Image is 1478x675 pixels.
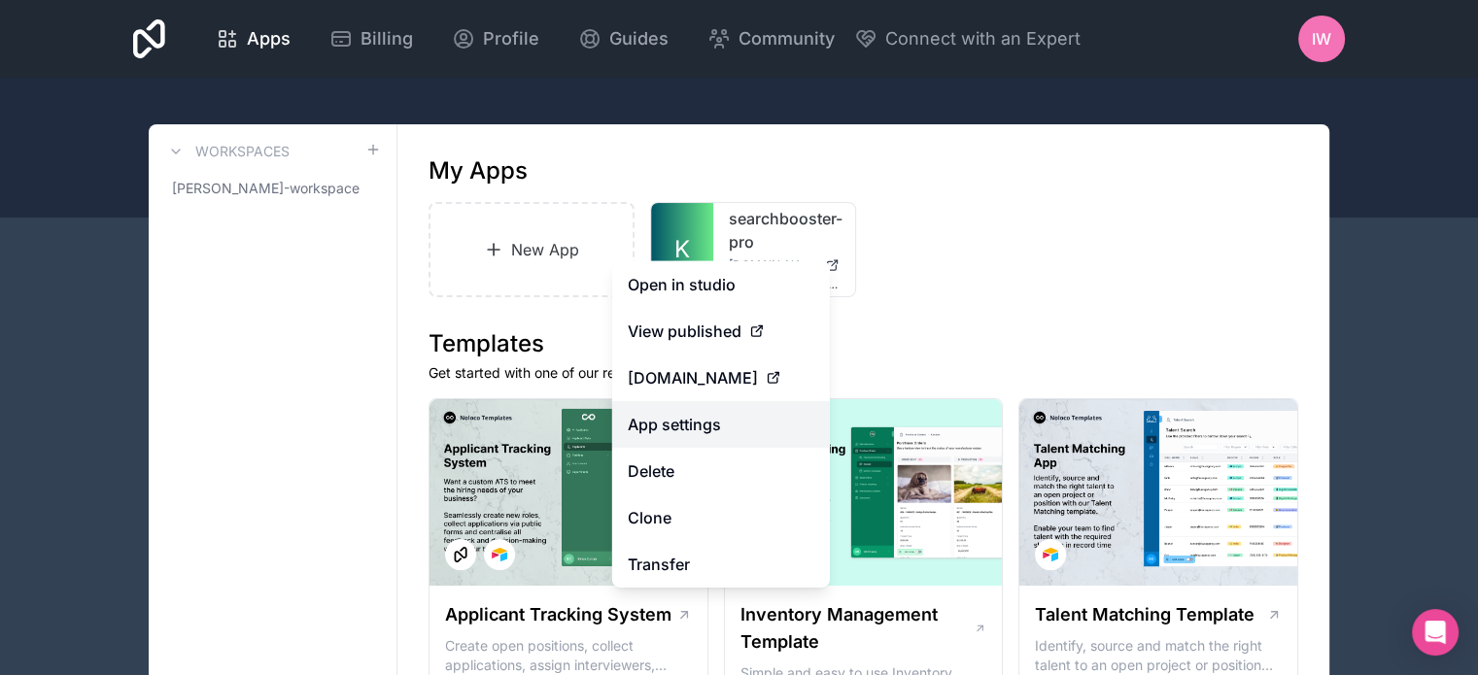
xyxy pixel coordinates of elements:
[563,17,684,60] a: Guides
[436,17,555,60] a: Profile
[612,494,830,541] a: Clone
[628,320,741,343] span: View published
[429,363,1298,383] p: Get started with one of our ready-made templates
[429,155,528,186] h1: My Apps
[651,203,713,296] a: K
[612,354,830,401] a: [DOMAIN_NAME]
[1043,547,1058,562] img: Airtable Logo
[200,17,306,60] a: Apps
[612,261,830,308] a: Open in studio
[729,257,817,273] span: [DOMAIN_NAME]
[885,25,1081,52] span: Connect with an Expert
[314,17,429,60] a: Billing
[729,207,840,253] a: searchbooster-pro
[628,366,758,389] span: [DOMAIN_NAME]
[609,25,669,52] span: Guides
[429,328,1298,359] h1: Templates
[445,636,692,675] p: Create open positions, collect applications, assign interviewers, centralise candidate feedback a...
[361,25,413,52] span: Billing
[1035,636,1282,675] p: Identify, source and match the right talent to an open project or position with our Talent Matchi...
[492,547,507,562] img: Airtable Logo
[612,448,830,494] button: Delete
[1035,601,1255,628] h1: Talent Matching Template
[164,140,290,163] a: Workspaces
[445,601,671,628] h1: Applicant Tracking System
[164,171,381,206] a: [PERSON_NAME]-workspace
[195,142,290,161] h3: Workspaces
[247,25,291,52] span: Apps
[740,601,974,656] h1: Inventory Management Template
[674,234,690,265] span: K
[612,401,830,448] a: App settings
[612,541,830,588] a: Transfer
[1312,27,1331,51] span: iw
[729,257,840,273] a: [DOMAIN_NAME]
[483,25,539,52] span: Profile
[172,179,360,198] span: [PERSON_NAME]-workspace
[854,25,1081,52] button: Connect with an Expert
[612,308,830,354] a: View published
[1412,609,1459,656] div: Open Intercom Messenger
[429,202,635,297] a: New App
[692,17,850,60] a: Community
[739,25,835,52] span: Community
